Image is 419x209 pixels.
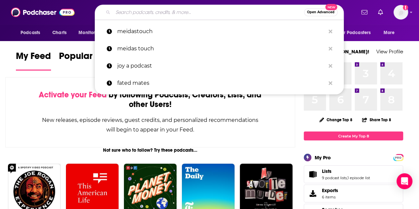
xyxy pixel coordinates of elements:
svg: Add a profile image [403,5,408,10]
div: Search podcasts, credits, & more... [95,5,344,20]
a: meidastouch [95,23,344,40]
button: open menu [16,26,49,39]
a: 1 episode list [347,176,370,180]
span: Exports [322,187,338,193]
a: meidas touch [95,40,344,57]
a: Lists [322,168,370,174]
span: New [325,4,337,10]
a: fated mates [95,75,344,92]
span: Podcasts [21,28,40,37]
button: Share Top 8 [362,113,392,126]
button: open menu [379,26,403,39]
a: Lists [306,170,319,179]
span: Logged in as gabrielle.gantz [393,5,408,20]
a: Create My Top 8 [304,131,403,140]
button: Change Top 8 [315,116,356,124]
p: meidastouch [117,23,325,40]
span: Lists [304,165,403,183]
a: Exports [304,184,403,202]
button: Show profile menu [393,5,408,20]
img: Podchaser - Follow, Share and Rate Podcasts [11,6,75,19]
a: Popular Feed [59,50,115,71]
span: Charts [52,28,67,37]
a: View Profile [376,48,403,55]
a: Charts [48,26,71,39]
span: Monitoring [79,28,102,37]
p: meidas touch [117,40,325,57]
div: New releases, episode reviews, guest credits, and personalized recommendations will begin to appe... [39,115,262,134]
span: Activate your Feed [39,90,107,100]
a: My Feed [16,50,51,71]
img: User Profile [393,5,408,20]
span: Exports [306,189,319,198]
a: 9 podcast lists [322,176,347,180]
a: PRO [394,155,402,160]
p: joy a podcast [117,57,325,75]
span: Popular Feed [59,50,115,66]
div: Not sure who to follow? Try these podcasts... [5,147,295,153]
span: Open Advanced [307,11,335,14]
div: Open Intercom Messenger [396,173,412,189]
a: Show notifications dropdown [359,7,370,18]
input: Search podcasts, credits, & more... [113,7,304,18]
button: open menu [74,26,111,39]
div: by following Podcasts, Creators, Lists, and other Users! [39,90,262,109]
span: For Podcasters [339,28,371,37]
div: My Pro [315,154,331,161]
span: More [384,28,395,37]
span: My Feed [16,50,51,66]
span: Lists [322,168,332,174]
a: Show notifications dropdown [375,7,386,18]
a: joy a podcast [95,57,344,75]
span: 6 items [322,195,338,199]
p: fated mates [117,75,325,92]
button: open menu [335,26,380,39]
button: Open AdvancedNew [304,8,338,16]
